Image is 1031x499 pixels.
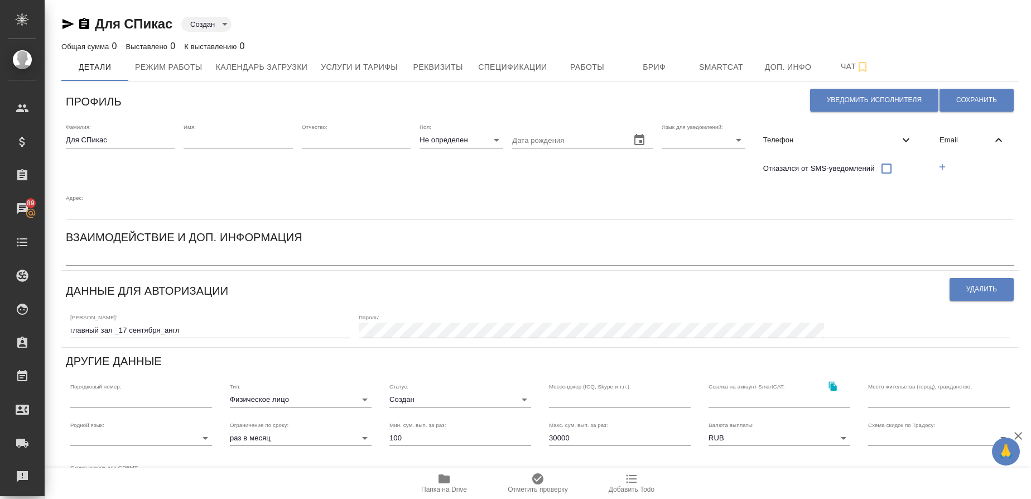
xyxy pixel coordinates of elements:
[561,60,614,74] span: Работы
[230,422,288,428] label: Ограничение по сроку:
[585,468,678,499] button: Добавить Todo
[763,163,875,174] span: Отказался от SMS-уведомлений
[187,20,218,29] button: Создан
[389,422,446,428] label: Мин. сум. вып. за раз:
[389,392,531,407] div: Создан
[856,60,869,74] svg: Подписаться
[61,42,112,51] p: Общая сумма
[508,486,567,493] span: Отметить проверку
[61,17,75,31] button: Скопировать ссылку для ЯМессенджера
[135,60,203,74] span: Режим работы
[420,124,431,130] label: Пол:
[709,384,785,390] label: Ссылка на аккаунт SmartCAT:
[628,60,681,74] span: Бриф
[230,430,372,446] div: раз в месяц
[810,89,938,112] button: Уведомить исполнителя
[940,135,992,146] span: Email
[68,60,122,74] span: Детали
[230,384,240,390] label: Тип:
[70,314,117,320] label: [PERSON_NAME]:
[828,60,882,74] span: Чат
[709,422,754,428] label: Валюта выплаты:
[20,198,41,209] span: 89
[695,60,748,74] span: Smartcat
[184,40,244,53] div: 0
[940,89,1014,112] button: Сохранить
[321,60,398,74] span: Услуги и тарифы
[868,422,935,428] label: Схема скидок по Традосу:
[181,17,232,32] div: Создан
[491,468,585,499] button: Отметить проверку
[66,195,83,201] label: Адрес:
[70,465,139,471] label: Схема скидок для GPEMT:
[420,132,503,148] div: Не определен
[66,228,302,246] h6: Взаимодействие и доп. информация
[95,16,172,31] a: Для СПикас
[549,422,608,428] label: Макс. сум. вып. за раз:
[70,384,121,390] label: Порядковый номер:
[216,60,308,74] span: Календарь загрузки
[411,60,465,74] span: Реквизиты
[61,40,117,53] div: 0
[421,486,467,493] span: Папка на Drive
[763,135,899,146] span: Телефон
[956,95,997,105] span: Сохранить
[609,486,654,493] span: Добавить Todo
[184,124,196,130] label: Имя:
[662,124,723,130] label: Язык для уведомлений:
[359,314,379,320] label: Пароль:
[709,430,850,446] div: RUB
[762,60,815,74] span: Доп. инфо
[996,440,1015,463] span: 🙏
[302,124,327,130] label: Отчество:
[78,17,91,31] button: Скопировать ссылку
[931,128,1014,152] div: Email
[754,128,922,152] div: Телефон
[184,42,239,51] p: К выставлению
[868,384,972,390] label: Место жительства (город), гражданство:
[126,40,176,53] div: 0
[821,375,844,397] button: Скопировать ссылку
[478,60,547,74] span: Спецификации
[389,384,408,390] label: Статус:
[66,124,91,130] label: Фамилия:
[931,155,954,178] button: Добавить
[66,352,162,370] h6: Другие данные
[992,438,1020,466] button: 🙏
[126,42,171,51] p: Выставлено
[66,282,228,300] h6: Данные для авторизации
[230,392,372,407] div: Физическое лицо
[66,93,122,111] h6: Профиль
[397,468,491,499] button: Папка на Drive
[70,422,104,428] label: Родной язык:
[549,384,631,390] label: Мессенджер (ICQ, Skype и т.п.):
[827,95,922,105] span: Уведомить исполнителя
[950,278,1014,301] button: Удалить
[966,285,997,294] span: Удалить
[3,195,42,223] a: 89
